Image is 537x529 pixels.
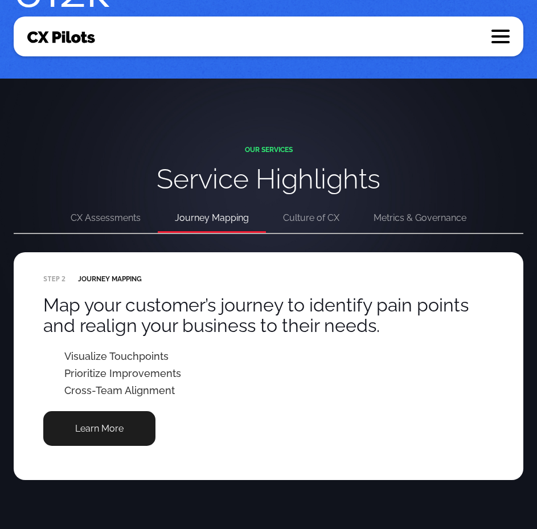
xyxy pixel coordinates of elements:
h3: Map your customer’s journey to identify pain points and realign your business to their needs. [43,295,494,336]
div: OUR SERVICES [245,146,293,154]
div: Journey mapping [43,275,142,283]
div: Prioritize Improvements [43,365,181,382]
div: Culture of CX [283,210,339,226]
h3: Service Highlights [105,163,432,195]
div: Visualize Touchpoints [43,348,181,365]
div: Journey Mapping [175,210,249,226]
a: Learn More [43,411,155,446]
code: 2 [62,275,78,283]
div: Metrics & Governance [374,210,466,226]
div: CX Assessments [71,210,141,226]
code: step [43,275,60,283]
span: • [43,386,58,396]
div: Cross-Team Alignment [43,382,181,399]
